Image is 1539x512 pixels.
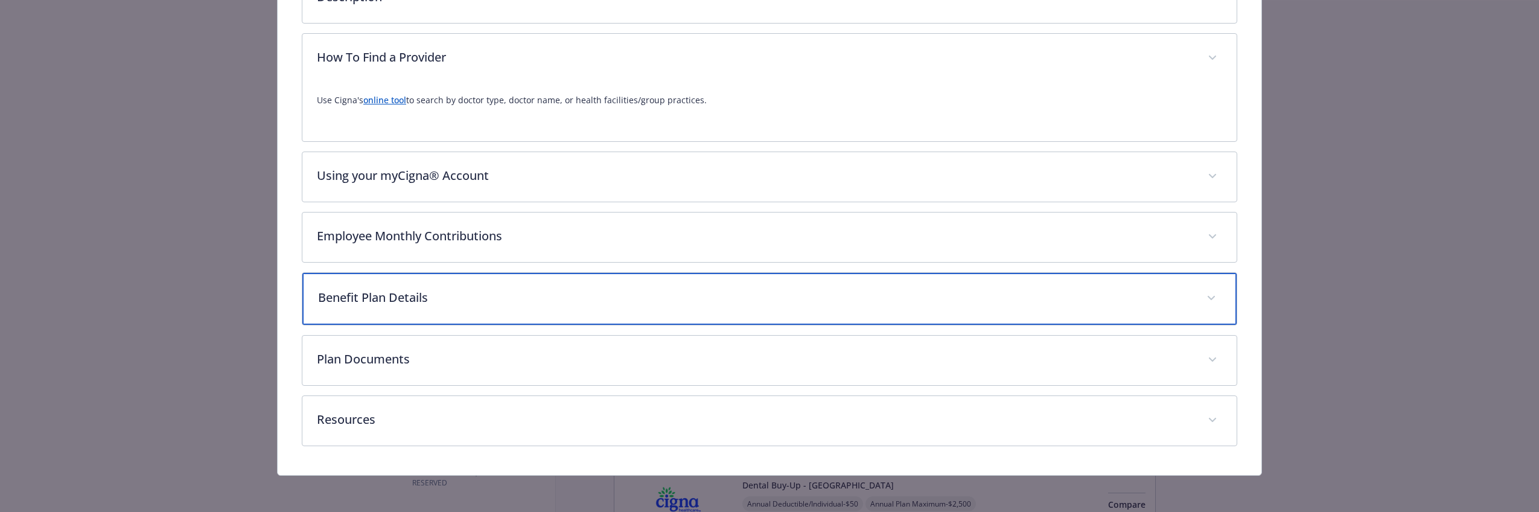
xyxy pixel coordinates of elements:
p: Employee Monthly Contributions [317,227,1193,245]
div: Employee Monthly Contributions [302,213,1237,262]
div: Benefit Plan Details [302,273,1237,325]
p: Use Cigna's to search by doctor type, doctor name, or health facilities/group practices. [317,93,1222,107]
p: How To Find a Provider [317,48,1193,66]
div: How To Find a Provider [302,34,1237,83]
div: Plan Documents [302,336,1237,385]
p: Using your myCigna® Account [317,167,1193,185]
p: Resources [317,411,1193,429]
div: Resources [302,396,1237,446]
p: Benefit Plan Details [318,289,1192,307]
a: online tool [363,94,406,106]
p: Plan Documents [317,350,1193,368]
div: Using your myCigna® Account [302,152,1237,202]
div: How To Find a Provider [302,83,1237,141]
